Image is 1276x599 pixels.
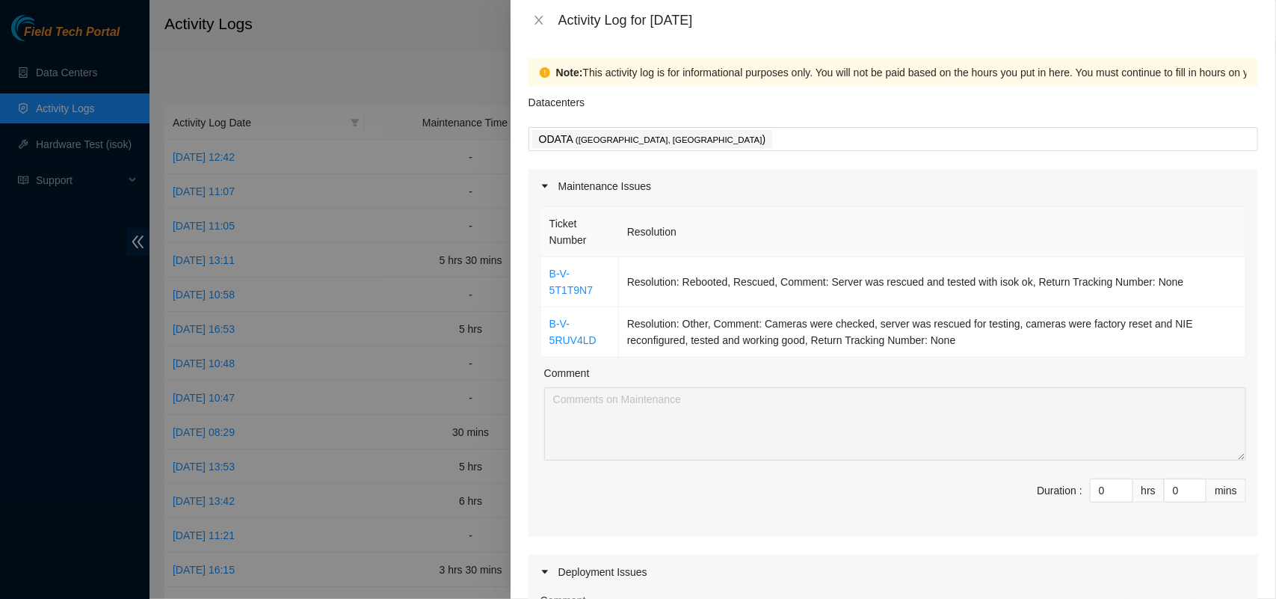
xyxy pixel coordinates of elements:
div: mins [1206,479,1246,503]
textarea: Comment [544,387,1246,461]
th: Resolution [619,207,1246,257]
div: hrs [1133,479,1165,503]
p: Datacenters [528,87,585,111]
strong: Note: [556,64,583,81]
span: caret-right [540,568,549,577]
span: close [533,14,545,26]
button: Close [528,13,549,28]
td: Resolution: Other, Comment: Cameras were checked, server was rescued for testing, cameras were fa... [619,307,1246,357]
div: Duration : [1037,482,1082,499]
a: B-V-5RUV4LD [549,318,597,346]
span: exclamation-circle [540,67,550,78]
label: Comment [544,365,590,381]
p: ODATA ) [539,131,766,148]
td: Resolution: Rebooted, Rescued, Comment: Server was rescued and tested with isok ok, Return Tracki... [619,257,1246,307]
a: B-V-5T1T9N7 [549,268,593,296]
span: ( [GEOGRAPHIC_DATA], [GEOGRAPHIC_DATA] [576,135,762,144]
div: Deployment Issues [528,555,1258,589]
span: caret-right [540,182,549,191]
th: Ticket Number [541,207,619,257]
div: Activity Log for [DATE] [558,12,1258,28]
div: Maintenance Issues [528,169,1258,203]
